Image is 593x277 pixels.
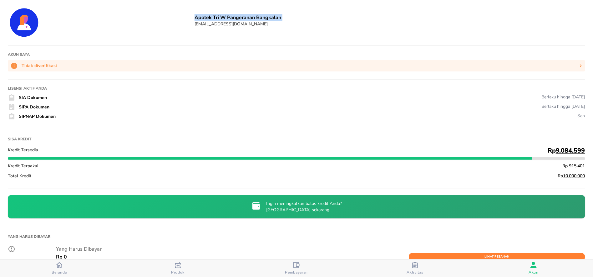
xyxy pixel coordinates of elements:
[8,163,38,169] span: Kredit Terpakai
[266,201,342,213] p: Ingin meningkatkan batas kredit Anda? [GEOGRAPHIC_DATA] sekarang.
[556,146,585,155] tcxspan: Call 9.084.599 via 3CX
[578,113,585,119] div: Sah
[8,173,31,179] span: Total Kredit
[10,62,57,70] div: Tidak diverifikasi
[541,103,585,109] div: Berlaku hingga [DATE]
[8,86,585,91] h1: Lisensi Aktif Anda
[8,147,38,153] span: Kredit Tersedia
[19,104,50,110] span: SIPA Dokumen
[8,137,585,142] h1: Sisa kredit
[409,253,585,261] button: Lihat Pesanan
[8,6,40,39] img: Account Details
[563,163,585,169] span: Rp 915.401
[56,253,67,261] p: Rp 0
[56,245,585,253] p: Yang Harus Dibayar
[52,270,67,275] span: Beranda
[19,95,47,101] span: SIA Dokumen
[356,259,474,277] button: Aktivitas
[474,259,593,277] button: Akun
[541,94,585,100] div: Berlaku hingga [DATE]
[119,259,237,277] button: Produk
[251,201,261,211] img: credit-limit-upgrade-request-icon
[8,52,585,57] h1: Akun saya
[412,254,582,260] span: Lihat Pesanan
[529,270,539,275] span: Akun
[195,14,585,21] h6: Apotek Tri W Pangeranan Bangkalan
[8,60,585,72] button: Tidak diverifikasi
[563,173,585,179] tcxspan: Call 10.000.000 via 3CX
[171,270,185,275] span: Produk
[285,270,308,275] span: Pembayaran
[8,231,585,242] h1: Yang Harus Dibayar
[558,173,585,179] span: Rp
[237,259,356,277] button: Pembayaran
[19,113,56,119] span: SIPNAP Dokumen
[407,270,423,275] span: Aktivitas
[195,21,585,27] h6: [EMAIL_ADDRESS][DOMAIN_NAME]
[548,146,585,155] span: Rp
